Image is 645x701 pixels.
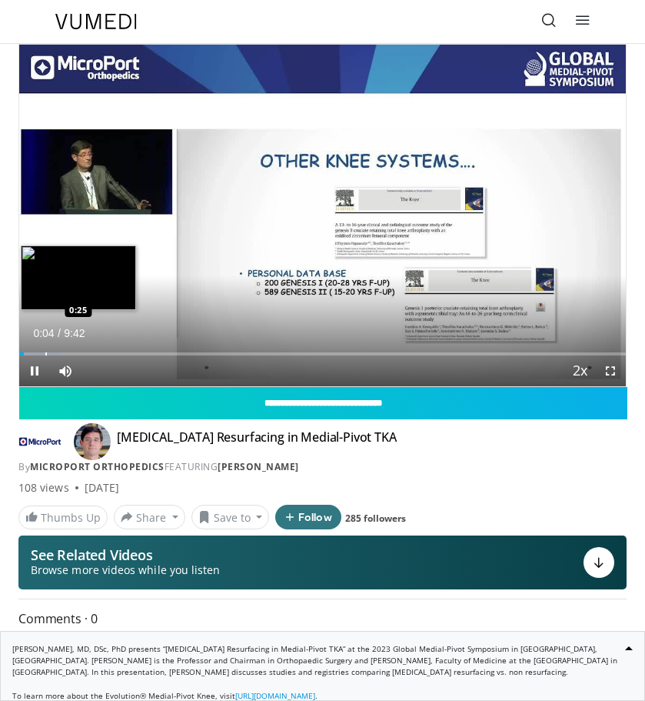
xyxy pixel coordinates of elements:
button: Follow [275,505,341,529]
span: Comments 0 [18,609,627,629]
p: [PERSON_NAME], MD, DSc, PhD presents “[MEDICAL_DATA] Resurfacing in Medial-Pivot TKA” at the 2023... [12,643,633,678]
button: Share [114,505,185,529]
span: Browse more videos while you listen [31,562,220,578]
h4: [MEDICAL_DATA] Resurfacing in Medial-Pivot TKA [117,429,397,454]
img: Avatar [74,423,111,460]
a: [URL][DOMAIN_NAME] [235,690,315,701]
span: 9:42 [64,327,85,339]
img: VuMedi Logo [55,14,137,29]
button: Pause [19,356,50,386]
span: 108 views [18,480,69,496]
video-js: Video Player [19,45,626,386]
div: By FEATURING [18,460,627,474]
a: 285 followers [345,512,406,525]
a: Thumbs Up [18,506,108,529]
a: [PERSON_NAME] [218,460,299,473]
a: MicroPort Orthopedics [30,460,165,473]
button: Playback Rate [564,356,595,386]
p: See Related Videos [31,547,220,562]
div: [DATE] [85,480,119,496]
button: See Related Videos Browse more videos while you listen [18,536,627,589]
span: 0:04 [33,327,54,339]
button: Fullscreen [595,356,626,386]
img: MicroPort Orthopedics [18,429,62,454]
span: / [58,327,61,339]
button: Mute [50,356,81,386]
button: Save to [191,505,270,529]
img: image.jpeg [21,245,136,310]
div: Progress Bar [19,352,626,356]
